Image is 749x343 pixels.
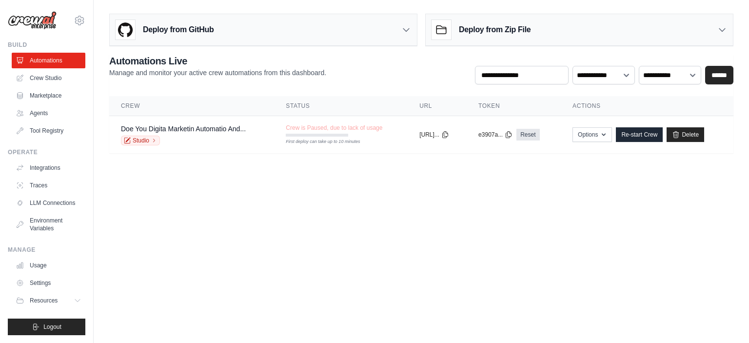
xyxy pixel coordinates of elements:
[667,127,704,142] a: Delete
[616,127,663,142] a: Re-start Crew
[572,127,612,142] button: Options
[12,88,85,103] a: Marketplace
[286,139,348,145] div: First deploy can take up to 10 minutes
[143,24,214,36] h3: Deploy from GitHub
[516,129,539,141] a: Reset
[12,123,85,139] a: Tool Registry
[43,323,61,331] span: Logout
[8,319,85,335] button: Logout
[8,41,85,49] div: Build
[116,20,135,40] img: GitHub Logo
[12,160,85,176] a: Integrations
[274,96,408,116] th: Status
[12,70,85,86] a: Crew Studio
[109,54,326,68] h2: Automations Live
[109,96,274,116] th: Crew
[8,246,85,254] div: Manage
[561,96,733,116] th: Actions
[8,11,57,30] img: Logo
[109,68,326,78] p: Manage and monitor your active crew automations from this dashboard.
[467,96,561,116] th: Token
[12,258,85,273] a: Usage
[408,96,467,116] th: URL
[121,125,246,133] a: Doe You Digita Marketin Automatio And...
[8,148,85,156] div: Operate
[478,131,512,139] button: e3907a...
[12,105,85,121] a: Agents
[12,275,85,291] a: Settings
[12,195,85,211] a: LLM Connections
[30,297,58,304] span: Resources
[12,213,85,236] a: Environment Variables
[12,293,85,308] button: Resources
[459,24,531,36] h3: Deploy from Zip File
[12,178,85,193] a: Traces
[12,53,85,68] a: Automations
[121,136,160,145] a: Studio
[286,124,382,132] span: Crew is Paused, due to lack of usage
